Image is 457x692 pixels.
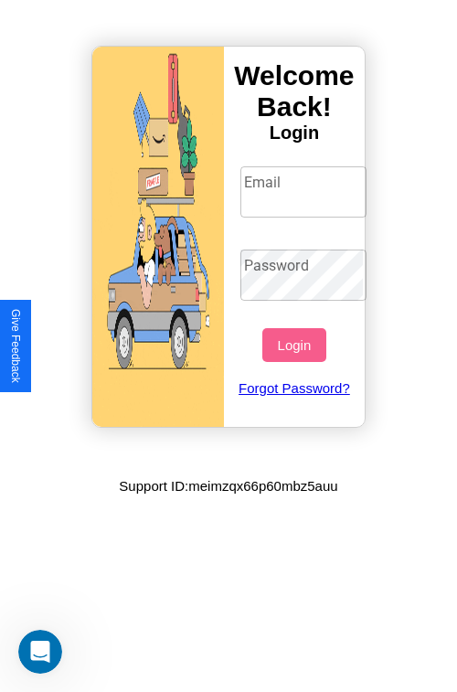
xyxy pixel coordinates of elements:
[92,47,224,427] img: gif
[9,309,22,383] div: Give Feedback
[119,474,337,498] p: Support ID: meimzqx66p60mbz5auu
[18,630,62,674] iframe: Intercom live chat
[262,328,325,362] button: Login
[231,362,358,414] a: Forgot Password?
[224,122,365,144] h4: Login
[224,60,365,122] h3: Welcome Back!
